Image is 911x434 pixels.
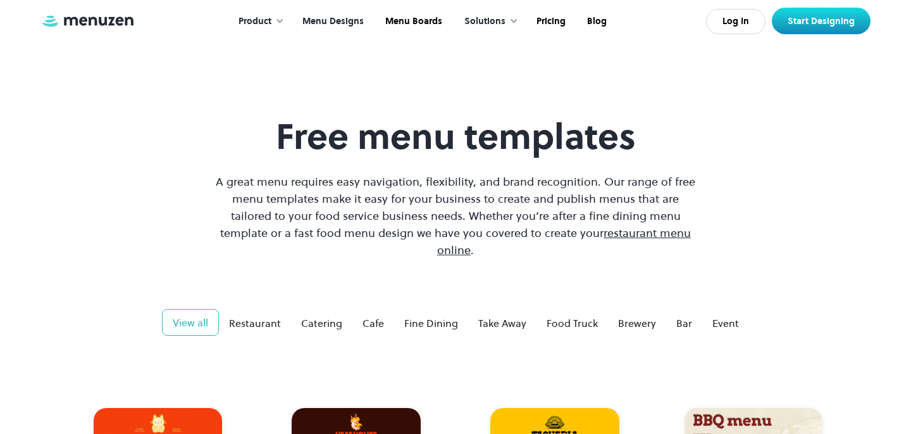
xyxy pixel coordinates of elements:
[239,15,271,29] div: Product
[173,315,208,330] div: View all
[229,316,281,331] div: Restaurant
[213,115,698,158] h1: Free menu templates
[547,316,598,331] div: Food Truck
[618,316,656,331] div: Brewery
[676,316,692,331] div: Bar
[575,2,616,41] a: Blog
[226,2,290,41] div: Product
[404,316,458,331] div: Fine Dining
[524,2,575,41] a: Pricing
[290,2,373,41] a: Menu Designs
[213,173,698,258] p: A great menu requires easy navigation, flexibility, and brand recognition. Our range of free menu...
[772,8,871,34] a: Start Designing
[712,316,739,331] div: Event
[363,316,384,331] div: Cafe
[478,316,526,331] div: Take Away
[706,9,765,34] a: Log In
[301,316,342,331] div: Catering
[452,2,524,41] div: Solutions
[464,15,505,29] div: Solutions
[373,2,452,41] a: Menu Boards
